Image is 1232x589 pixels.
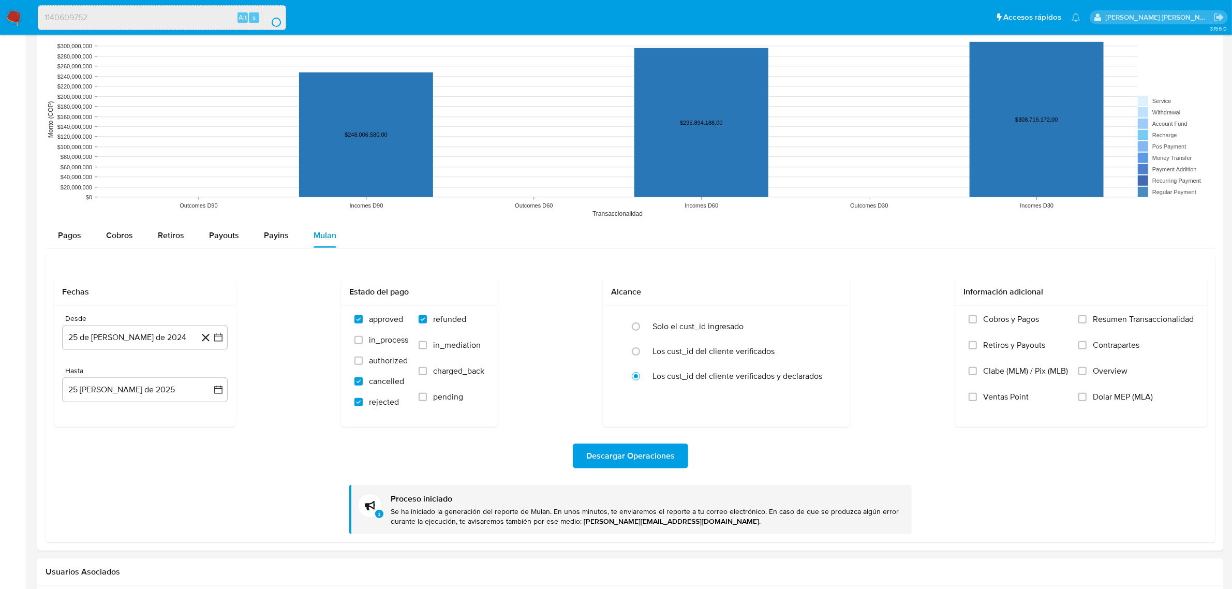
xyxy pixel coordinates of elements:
span: 3.155.0 [1210,24,1227,33]
span: Alt [239,12,247,22]
a: Salir [1213,12,1224,23]
span: s [253,12,256,22]
button: search-icon [261,10,282,25]
p: juan.montanobonaga@mercadolibre.com.co [1106,12,1210,22]
h2: Usuarios Asociados [46,567,1215,577]
input: Buscar usuario o caso... [38,11,286,24]
a: Notificaciones [1072,13,1080,22]
span: Accesos rápidos [1003,12,1061,23]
